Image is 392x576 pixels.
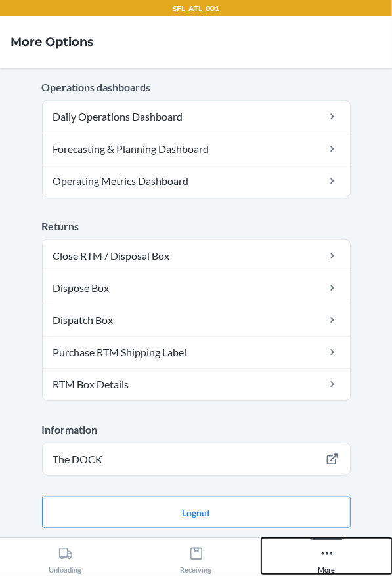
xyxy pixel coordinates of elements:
[43,337,350,368] a: Purchase RTM Shipping Label
[43,240,350,272] a: Close RTM / Disposal Box
[131,538,261,574] button: Receiving
[42,79,351,95] p: Operations dashboards
[42,422,351,438] p: Information
[43,133,350,165] a: Forecasting & Planning Dashboard
[49,541,82,574] div: Unloading
[261,538,392,574] button: More
[43,443,350,475] a: The DOCK
[43,369,350,400] a: RTM Box Details
[181,541,212,574] div: Receiving
[43,101,350,133] a: Daily Operations Dashboard
[11,33,94,51] h4: More Options
[42,497,351,528] button: Logout
[42,218,351,234] p: Returns
[43,272,350,304] a: Dispose Box
[318,541,336,574] div: More
[43,165,350,197] a: Operating Metrics Dashboard
[43,304,350,336] a: Dispatch Box
[173,3,219,14] p: SFL_ATL_001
